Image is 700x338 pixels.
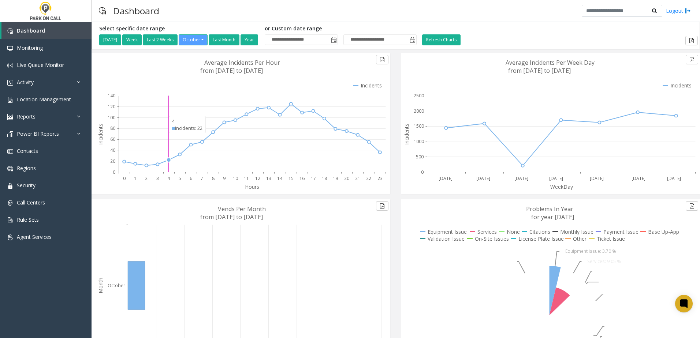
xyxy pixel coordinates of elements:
[17,147,38,154] span: Contacts
[97,124,104,145] text: Incidents
[7,217,13,223] img: 'icon'
[686,201,698,211] button: Export to pdf
[241,34,258,45] button: Year
[134,175,137,181] text: 1
[7,200,13,206] img: 'icon'
[204,59,280,67] text: Average Incidents Per Hour
[376,55,388,64] button: Export to pdf
[7,234,13,240] img: 'icon'
[550,183,573,190] text: WeekDay
[172,125,202,132] div: Incidents: 22
[666,7,691,15] a: Logout
[265,26,417,32] h5: or Custom date range
[17,182,36,189] span: Security
[414,138,424,144] text: 1000
[200,213,263,221] text: from [DATE] to [DATE]
[110,158,115,164] text: 20
[408,35,416,45] span: Toggle popup
[414,123,424,129] text: 1500
[549,175,563,181] text: [DATE]
[209,34,239,45] button: Last Month
[200,67,263,75] text: from [DATE] to [DATE]
[403,124,410,145] text: Incidents
[686,55,698,64] button: Export to pdf
[143,34,178,45] button: Last 2 Weeks
[233,175,238,181] text: 10
[190,175,192,181] text: 6
[685,7,691,15] img: logout
[7,149,13,154] img: 'icon'
[99,2,106,20] img: pageIcon
[329,35,338,45] span: Toggle popup
[17,79,34,86] span: Activity
[333,175,338,181] text: 19
[17,216,39,223] span: Rule Sets
[277,175,283,181] text: 14
[7,166,13,172] img: 'icon'
[218,205,266,213] text: Vends Per Month
[17,61,64,68] span: Live Queue Monitor
[17,130,59,137] span: Power BI Reports
[439,175,453,181] text: [DATE]
[299,175,305,181] text: 16
[156,175,159,181] text: 3
[377,175,383,181] text: 23
[7,80,13,86] img: 'icon'
[7,45,13,51] img: 'icon'
[667,175,681,181] text: [DATE]
[123,175,126,181] text: 0
[108,93,115,99] text: 140
[476,175,490,181] text: [DATE]
[322,175,327,181] text: 18
[506,59,595,67] text: Average Incidents Per Week Day
[110,125,115,131] text: 80
[99,34,121,45] button: [DATE]
[17,233,52,240] span: Agent Services
[109,2,163,20] h3: Dashboard
[122,34,142,45] button: Week
[376,201,388,211] button: Export to pdf
[179,175,181,181] text: 5
[17,27,45,34] span: Dashboard
[416,154,424,160] text: 500
[212,175,215,181] text: 8
[7,183,13,189] img: 'icon'
[7,28,13,34] img: 'icon'
[113,169,115,175] text: 0
[526,205,573,213] text: Problems In Year
[97,278,104,293] text: Month
[17,199,45,206] span: Call Centers
[565,248,616,254] text: Equipment Issue: 3.70 %
[108,104,115,110] text: 120
[245,183,259,190] text: Hours
[587,258,621,264] text: Services: 9.05 %
[7,114,13,120] img: 'icon'
[685,36,698,45] button: Export to pdf
[366,175,371,181] text: 22
[514,175,528,181] text: [DATE]
[414,108,424,114] text: 2000
[172,118,202,125] div: 4
[288,175,294,181] text: 15
[414,93,424,99] text: 2500
[421,169,424,175] text: 0
[108,114,115,121] text: 100
[17,165,36,172] span: Regions
[17,113,36,120] span: Reports
[255,175,260,181] text: 12
[632,175,645,181] text: [DATE]
[145,175,148,181] text: 2
[110,136,115,142] text: 60
[7,131,13,137] img: 'icon'
[1,22,92,39] a: Dashboard
[17,44,43,51] span: Monitoring
[7,63,13,68] img: 'icon'
[531,213,574,221] text: for year [DATE]
[17,96,71,103] span: Location Management
[108,282,125,289] text: October
[266,175,271,181] text: 13
[110,147,115,153] text: 40
[244,175,249,181] text: 11
[508,67,571,75] text: from [DATE] to [DATE]
[344,175,349,181] text: 20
